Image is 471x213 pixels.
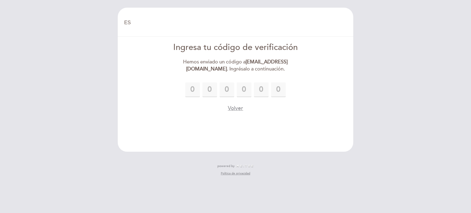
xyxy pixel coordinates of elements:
[185,82,200,97] input: 0
[217,164,235,168] span: powered by
[221,171,250,176] a: Política de privacidad
[165,42,306,54] div: Ingresa tu código de verificación
[254,82,269,97] input: 0
[228,105,243,112] button: Volver
[220,82,234,97] input: 0
[237,82,251,97] input: 0
[271,82,286,97] input: 0
[217,164,254,168] a: powered by
[236,165,254,168] img: MEITRE
[165,59,306,73] div: Hemos enviado un código a . Ingrésalo a continuación.
[202,82,217,97] input: 0
[186,59,288,72] strong: [EMAIL_ADDRESS][DOMAIN_NAME]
